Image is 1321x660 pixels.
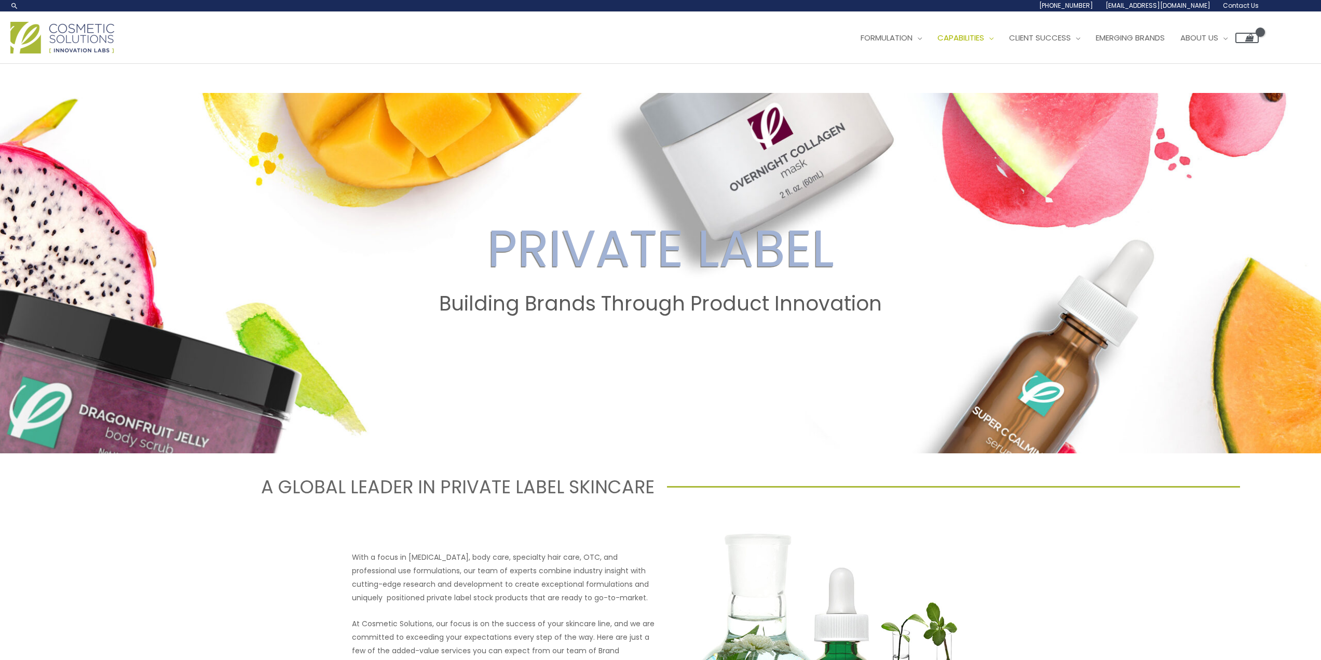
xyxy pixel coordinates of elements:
span: About Us [1180,32,1218,43]
img: Cosmetic Solutions Logo [10,22,114,53]
a: About Us [1173,22,1235,53]
a: View Shopping Cart, empty [1235,33,1259,43]
h2: Building Brands Through Product Innovation [10,292,1311,316]
a: Formulation [853,22,930,53]
a: Search icon link [10,2,19,10]
a: Client Success [1001,22,1088,53]
span: Capabilities [937,32,984,43]
nav: Site Navigation [845,22,1259,53]
span: [PHONE_NUMBER] [1039,1,1093,10]
a: Emerging Brands [1088,22,1173,53]
span: Emerging Brands [1096,32,1165,43]
h2: PRIVATE LABEL [10,218,1311,279]
p: With a focus in [MEDICAL_DATA], body care, specialty hair care, OTC, and professional use formula... [352,550,655,604]
span: Contact Us [1223,1,1259,10]
span: Formulation [861,32,913,43]
span: Client Success [1009,32,1071,43]
h1: A GLOBAL LEADER IN PRIVATE LABEL SKINCARE [81,474,655,500]
a: Capabilities [930,22,1001,53]
span: [EMAIL_ADDRESS][DOMAIN_NAME] [1106,1,1210,10]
